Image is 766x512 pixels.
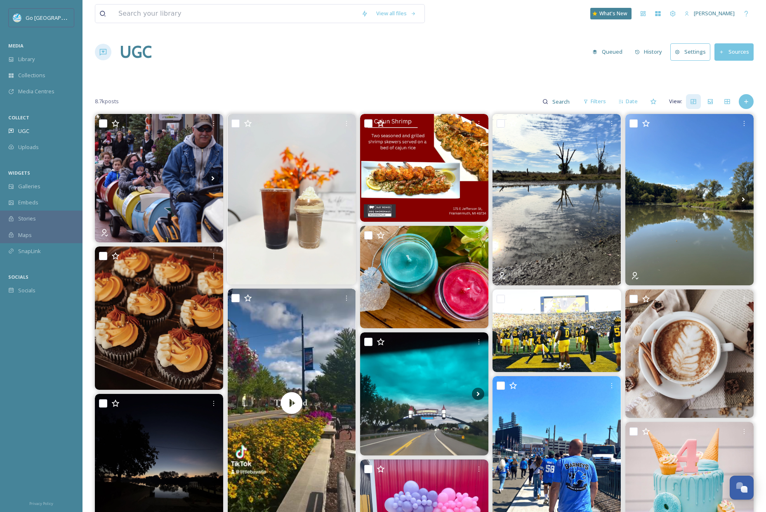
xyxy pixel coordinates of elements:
[18,143,39,151] span: Uploads
[18,215,36,223] span: Stories
[95,247,223,390] img: Fall vibes🍂🍁
[588,44,631,60] a: Queued
[372,5,420,21] a: View all files
[626,97,638,105] span: Date
[631,44,671,60] a: History
[625,289,754,418] img: New week, same grace. Take a deep breath, sip something warm, and remember....you’re doing better...
[18,55,35,63] span: Library
[625,114,754,285] img: “Marathon trip” today! #lookupseeblue
[120,40,152,64] a: UGC
[680,5,739,21] a: [PERSON_NAME]
[669,97,682,105] span: View:
[18,231,32,239] span: Maps
[29,501,53,506] span: Privacy Policy
[590,8,632,19] a: What's New
[8,274,28,280] span: SOCIALS
[13,14,21,22] img: GoGreatLogo_MISkies_RegionalTrails%20%281%29.png
[114,5,357,23] input: Search your library
[18,247,41,255] span: SnapLink
[694,9,735,17] span: [PERSON_NAME]
[29,498,53,508] a: Privacy Policy
[8,43,24,49] span: MEDIA
[360,332,488,455] img: Took us a little day trip 😁 #frankenmuthmichigan
[18,71,45,79] span: Collections
[588,44,627,60] button: Queued
[670,43,710,60] button: Settings
[18,127,29,135] span: UGC
[493,114,621,285] img: I live for this stuff! RAAAARRRR!!! #lookupseeblue
[18,199,38,206] span: Embeds
[714,43,754,60] button: Sources
[8,170,30,176] span: WIDGETS
[730,476,754,500] button: Open Chat
[18,183,40,190] span: Galleries
[26,14,87,21] span: Go [GEOGRAPHIC_DATA]
[228,114,356,284] img: A little October magic in every sip 🍂 Combo featured: JACK O’ LANTERN🎃 + CINNABON #energylab #spo...
[95,97,119,105] span: 8.7k posts
[591,97,606,105] span: Filters
[360,114,488,222] img: 🔥 Spice lovers, this one’s for you! Our Cajun Shrimp skewers are grilled to perfection and served...
[8,114,29,121] span: COLLECT
[360,226,488,328] img: Happy Monday! Our winter collection is here and all your favorite festive scents are back ❤️✨ 👇🏼A...
[18,88,54,95] span: Media Centres
[95,114,223,242] img: 🎃🍂 Celebrate fall in Frankenmuth at Scarecrow Fest! Enjoy FREE family-fun during the last two wee...
[670,43,714,60] a: Settings
[493,289,621,372] img: New Week, Next Game for the Michigan Wolverines. Michigan will host Washington this coming Saturd...
[548,93,575,110] input: Search
[631,44,667,60] button: History
[18,287,35,294] span: Socials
